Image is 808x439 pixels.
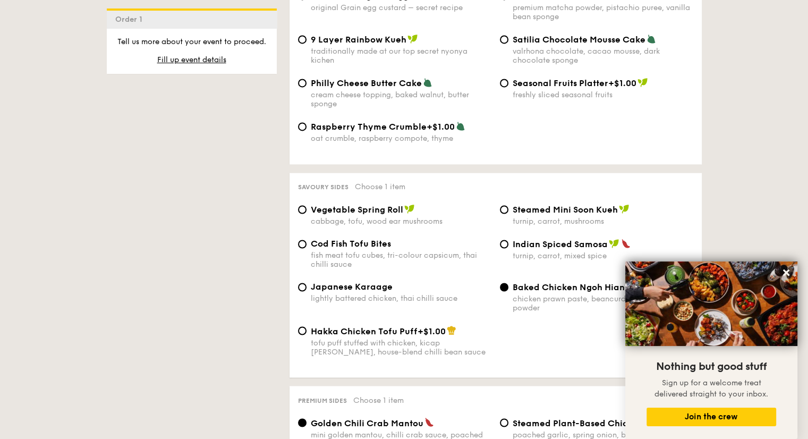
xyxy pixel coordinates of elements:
[625,261,797,346] img: DSC07876-Edit02-Large.jpeg
[311,217,491,226] div: cabbage, tofu, wood ear mushrooms
[115,15,147,24] span: Order 1
[311,205,403,215] span: Vegetable Spring Roll
[298,183,348,191] span: Savoury sides
[311,239,391,249] span: Cod Fish Tofu Bites
[311,47,491,65] div: traditionally made at our top secret nyonya kichen
[500,283,508,291] input: Baked Chicken Ngoh Hiangchicken prawn paste, beancurd skin, five-spice powder
[608,78,636,88] span: +$1.00
[311,282,393,292] span: Japanese Karaage
[311,122,427,132] span: Raspberry Thyme Crumble
[621,239,631,248] img: icon-spicy.37a8142b.svg
[500,35,508,44] input: Satilia Chocolate Mousse Cakevalrhona chocolate, cacao mousse, dark chocolate sponge
[298,122,307,131] input: Raspberry Thyme Crumble+$1.00oat crumble, raspberry compote, thyme
[418,326,446,336] span: +$1.00
[298,418,307,427] input: Golden Chili Crab Mantoumini golden mantou, chilli crab sauce, poached crab meat
[500,205,508,214] input: Steamed Mini Soon Kuehturnip, carrot, mushrooms
[298,35,307,44] input: 9 Layer Rainbow Kuehtraditionally made at our top secret nyonya kichen
[427,122,455,132] span: +$1.00
[500,418,508,427] input: Steamed Plant-Based Chicken Gyozapoached garlic, spring onion, black sesame seeds, light mala soy...
[311,418,423,428] span: Golden Chili Crab Mantou
[298,240,307,248] input: Cod Fish Tofu Bitesfish meat tofu cubes, tri-colour capsicum, thai chilli sauce
[353,395,404,404] span: Choose 1 item
[656,360,767,373] span: Nothing but good stuff
[654,378,768,399] span: Sign up for a welcome treat delivered straight to your inbox.
[513,78,608,88] span: Seasonal Fruits Platter
[424,417,434,427] img: icon-spicy.37a8142b.svg
[447,325,456,335] img: icon-chef-hat.a58ddaea.svg
[513,294,693,313] div: chicken prawn paste, beancurd skin, five-spice powder
[298,396,347,404] span: Premium sides
[500,79,508,87] input: Seasonal Fruits Platter+$1.00freshly sliced seasonal fruits
[647,34,656,44] img: icon-vegetarian.fe4039eb.svg
[311,326,418,336] span: Hakka Chicken Tofu Puff
[500,240,508,248] input: Indian Spiced Samosaturnip, carrot, mixed spice
[513,282,630,292] span: Baked Chicken Ngoh Hiang
[157,55,226,64] span: Fill up event details
[456,121,465,131] img: icon-vegetarian.fe4039eb.svg
[298,205,307,214] input: Vegetable Spring Rollcabbage, tofu, wood ear mushrooms
[778,264,795,281] button: Close
[298,326,307,335] input: Hakka Chicken Tofu Puff+$1.00tofu puff stuffed with chicken, kicap [PERSON_NAME], house-blend chi...
[637,78,648,87] img: icon-vegan.f8ff3823.svg
[423,78,432,87] img: icon-vegetarian.fe4039eb.svg
[513,251,693,260] div: turnip, carrot, mixed spice
[311,35,406,45] span: 9 Layer Rainbow Kueh
[513,239,608,249] span: Indian Spiced Samosa
[311,3,491,12] div: original Grain egg custard – secret recipe
[513,90,693,99] div: freshly sliced seasonal fruits
[355,182,405,191] span: Choose 1 item
[311,78,422,88] span: Philly Cheese Butter Cake
[647,408,776,426] button: Join the crew
[311,134,491,143] div: oat crumble, raspberry compote, thyme
[609,239,619,248] img: icon-vegan.f8ff3823.svg
[298,79,307,87] input: Philly Cheese Butter Cakecream cheese topping, baked walnut, butter sponge
[298,283,307,291] input: Japanese Karaagelightly battered chicken, thai chilli sauce
[311,251,491,269] div: fish meat tofu cubes, tri-colour capsicum, thai chilli sauce
[513,418,674,428] span: Steamed Plant-Based Chicken Gyoza
[115,37,268,47] p: Tell us more about your event to proceed.
[513,47,693,65] div: valrhona chocolate, cacao mousse, dark chocolate sponge
[311,90,491,108] div: cream cheese topping, baked walnut, butter sponge
[513,35,645,45] span: Satilia Chocolate Mousse Cake
[513,205,618,215] span: Steamed Mini Soon Kueh
[404,204,415,214] img: icon-vegan.f8ff3823.svg
[407,34,418,44] img: icon-vegan.f8ff3823.svg
[311,294,491,303] div: lightly battered chicken, thai chilli sauce
[513,3,693,21] div: premium matcha powder, pistachio puree, vanilla bean sponge
[311,338,491,356] div: tofu puff stuffed with chicken, kicap [PERSON_NAME], house-blend chilli bean sauce
[513,217,693,226] div: turnip, carrot, mushrooms
[619,204,630,214] img: icon-vegan.f8ff3823.svg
